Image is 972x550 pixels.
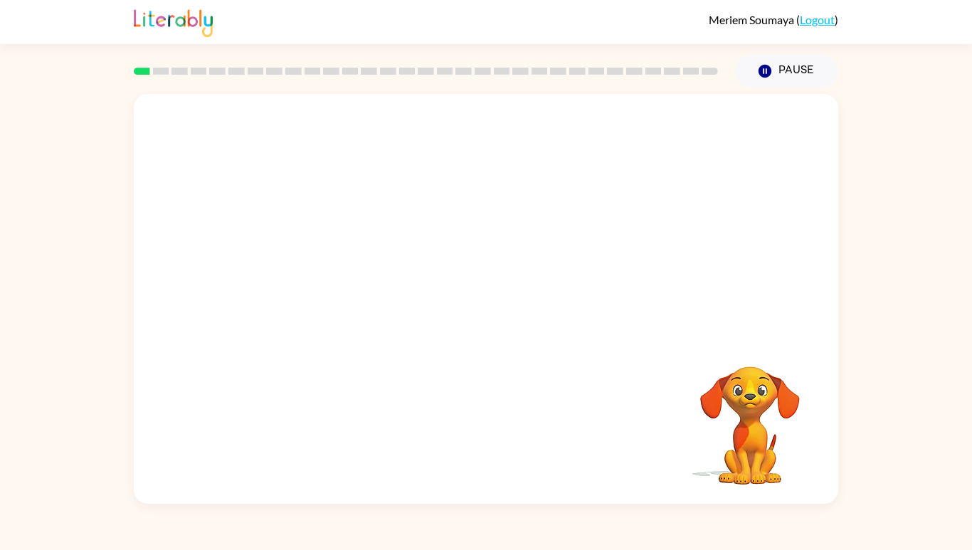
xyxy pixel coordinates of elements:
[709,13,796,26] span: Meriem Soumaya
[134,6,213,37] img: Literably
[709,13,838,26] div: ( )
[679,344,821,487] video: Your browser must support playing .mp4 files to use Literably. Please try using another browser.
[735,55,838,88] button: Pause
[800,13,835,26] a: Logout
